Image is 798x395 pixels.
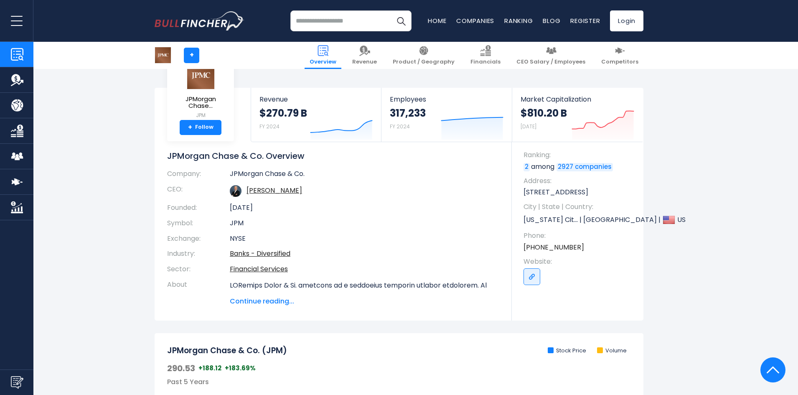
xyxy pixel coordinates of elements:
[259,123,280,130] small: FY 2024
[167,200,230,216] th: Founded:
[504,16,533,25] a: Ranking
[524,188,635,197] p: [STREET_ADDRESS]
[186,61,215,89] img: JPM logo
[247,186,302,195] a: ceo
[167,377,209,387] span: Past 5 Years
[347,42,382,69] a: Revenue
[167,216,230,231] th: Symbol:
[524,257,635,266] span: Website:
[512,88,643,142] a: Market Capitalization $810.20 B [DATE]
[390,123,410,130] small: FY 2024
[390,95,503,103] span: Employees
[470,59,501,66] span: Financials
[167,346,287,356] h2: JPMorgan Chase & Co. (JPM)
[524,214,635,226] p: [US_STATE] Cit... | [GEOGRAPHIC_DATA] | US
[230,200,499,216] td: [DATE]
[167,170,230,182] th: Company:
[305,42,341,69] a: Overview
[167,262,230,277] th: Sector:
[543,16,560,25] a: Blog
[524,268,540,285] a: Go to link
[390,107,426,120] strong: 317,233
[188,124,192,131] strong: +
[230,264,288,274] a: Financial Services
[596,42,643,69] a: Competitors
[388,42,460,69] a: Product / Geography
[524,176,635,186] span: Address:
[174,112,227,119] small: JPM
[230,185,241,197] img: jamie-dimon.jpg
[180,120,221,135] a: +Follow
[230,231,499,247] td: NYSE
[155,11,244,31] img: bullfincher logo
[259,95,373,103] span: Revenue
[167,182,230,200] th: CEO:
[524,202,635,212] span: City | State | Country:
[521,95,634,103] span: Market Capitalization
[391,10,412,31] button: Search
[167,277,230,306] th: About
[259,107,307,120] strong: $270.79 B
[601,59,638,66] span: Competitors
[597,347,627,354] li: Volume
[167,363,195,374] span: 290.53
[516,59,585,66] span: CEO Salary / Employees
[230,296,499,306] span: Continue reading...
[548,347,586,354] li: Stock Price
[521,123,536,130] small: [DATE]
[167,246,230,262] th: Industry:
[465,42,506,69] a: Financials
[167,231,230,247] th: Exchange:
[428,16,446,25] a: Home
[174,96,227,110] span: JPMorgan Chase...
[521,107,567,120] strong: $810.20 B
[610,10,643,31] a: Login
[524,243,584,252] a: [PHONE_NUMBER]
[381,88,511,142] a: Employees 317,233 FY 2024
[570,16,600,25] a: Register
[524,162,635,171] p: among
[251,88,381,142] a: Revenue $270.79 B FY 2024
[155,11,244,31] a: Go to homepage
[352,59,377,66] span: Revenue
[557,163,613,171] a: 2927 companies
[524,163,530,171] a: 2
[511,42,590,69] a: CEO Salary / Employees
[184,48,199,63] a: +
[524,231,635,240] span: Phone:
[310,59,336,66] span: Overview
[230,170,499,182] td: JPMorgan Chase & Co.
[230,249,290,258] a: Banks - Diversified
[167,150,499,161] h1: JPMorgan Chase & Co. Overview
[524,150,635,160] span: Ranking:
[173,61,228,120] a: JPMorgan Chase... JPM
[225,364,256,372] span: +183.69%
[456,16,494,25] a: Companies
[198,364,221,372] span: +188.12
[393,59,455,66] span: Product / Geography
[230,216,499,231] td: JPM
[155,47,171,63] img: JPM logo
